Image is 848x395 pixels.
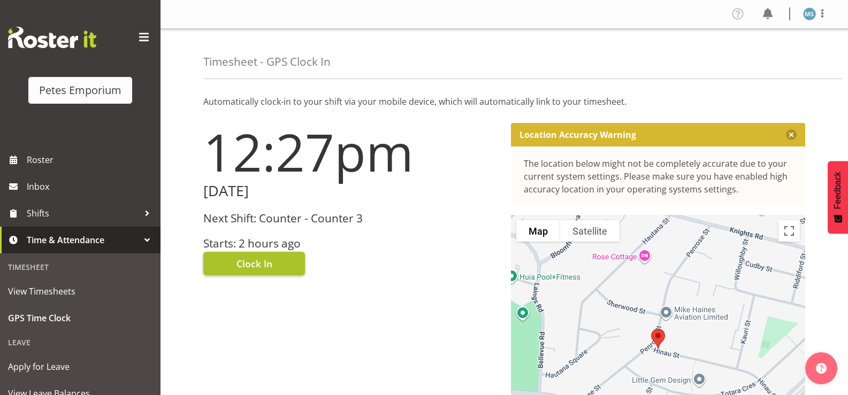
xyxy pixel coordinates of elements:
[516,220,560,242] button: Show street map
[203,95,805,108] p: Automatically clock-in to your shift via your mobile device, which will automatically link to you...
[203,183,498,199] h2: [DATE]
[203,123,498,181] h1: 12:27pm
[27,232,139,248] span: Time & Attendance
[203,212,498,224] h3: Next Shift: Counter - Counter 3
[803,7,816,20] img: maureen-sellwood712.jpg
[3,353,158,380] a: Apply for Leave
[203,252,305,275] button: Clock In
[236,257,272,270] span: Clock In
[816,363,827,374] img: help-xxl-2.png
[833,172,843,209] span: Feedback
[3,278,158,305] a: View Timesheets
[203,237,498,250] h3: Starts: 2 hours ago
[778,220,800,242] button: Toggle fullscreen view
[560,220,620,242] button: Show satellite imagery
[524,157,793,196] div: The location below might not be completely accurate due to your current system settings. Please m...
[786,129,797,140] button: Close message
[8,283,152,299] span: View Timesheets
[27,205,139,221] span: Shifts
[828,161,848,234] button: Feedback - Show survey
[3,331,158,353] div: Leave
[203,56,331,68] h4: Timesheet - GPS Clock In
[3,256,158,278] div: Timesheet
[27,152,155,168] span: Roster
[8,310,152,326] span: GPS Time Clock
[520,129,636,140] p: Location Accuracy Warning
[39,82,121,98] div: Petes Emporium
[8,27,96,48] img: Rosterit website logo
[27,179,155,195] span: Inbox
[8,359,152,375] span: Apply for Leave
[3,305,158,331] a: GPS Time Clock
